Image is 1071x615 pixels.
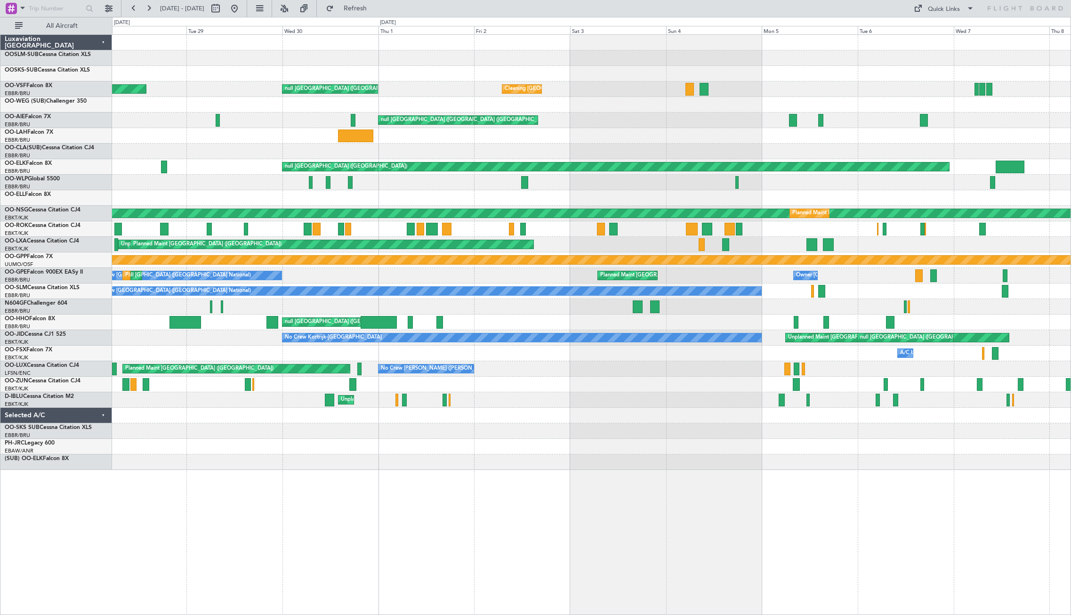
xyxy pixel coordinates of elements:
span: [DATE] - [DATE] [160,4,204,13]
a: OO-LXACessna Citation CJ4 [5,238,79,244]
span: OO-CLA(SUB) [5,145,42,151]
div: No Crew [GEOGRAPHIC_DATA] ([GEOGRAPHIC_DATA] National) [93,284,251,298]
a: OO-GPEFalcon 900EX EASy II [5,269,83,275]
a: UUMO/OSF [5,261,33,268]
a: OO-NSGCessna Citation CJ4 [5,207,81,213]
span: OO-GPE [5,269,27,275]
a: EBKT/KJK [5,385,28,392]
a: OOSKS-SUBCessna Citation XLS [5,67,90,73]
a: OO-SLMCessna Citation XLS [5,285,80,291]
span: OOSLM-SUB [5,52,39,57]
div: Unplanned Maint [GEOGRAPHIC_DATA]-[GEOGRAPHIC_DATA] [788,331,940,345]
div: Sat 3 [570,26,666,34]
div: Planned Maint [GEOGRAPHIC_DATA] ([GEOGRAPHIC_DATA]) [133,237,282,251]
div: No Crew Kortrijk-[GEOGRAPHIC_DATA] [285,331,382,345]
span: OO-WEG (SUB) [5,98,46,104]
div: Unplanned Maint [GEOGRAPHIC_DATA]-[GEOGRAPHIC_DATA] [341,393,493,407]
div: Quick Links [928,5,960,14]
span: OO-ZUN [5,378,28,384]
div: Planned Maint [GEOGRAPHIC_DATA] ([GEOGRAPHIC_DATA] National) [125,268,296,283]
a: EBBR/BRU [5,307,30,315]
span: PH-JRC [5,440,24,446]
div: null [GEOGRAPHIC_DATA] ([GEOGRAPHIC_DATA]) [381,113,503,127]
a: OO-ELLFalcon 8X [5,192,51,197]
div: No Crew [PERSON_NAME] ([PERSON_NAME]) [381,362,494,376]
div: No Crew [GEOGRAPHIC_DATA] ([GEOGRAPHIC_DATA] National) [93,268,251,283]
a: EBBR/BRU [5,276,30,283]
a: OOSLM-SUBCessna Citation XLS [5,52,91,57]
a: EBKT/KJK [5,339,28,346]
a: OO-GPPFalcon 7X [5,254,53,259]
span: All Aircraft [24,23,99,29]
div: Mon 28 [91,26,187,34]
div: Unplanned Maint [GEOGRAPHIC_DATA] ([GEOGRAPHIC_DATA]) [121,237,276,251]
a: OO-ZUNCessna Citation CJ4 [5,378,81,384]
div: Planned Maint [GEOGRAPHIC_DATA] ([GEOGRAPHIC_DATA]) [405,113,553,127]
span: OO-FSX [5,347,26,353]
div: Mon 5 [762,26,858,34]
a: OO-SKS SUBCessna Citation XLS [5,425,92,430]
a: EBBR/BRU [5,121,30,128]
span: OO-ELK [5,161,26,166]
span: N604GF [5,300,27,306]
div: Wed 7 [954,26,1050,34]
a: PH-JRCLegacy 600 [5,440,55,446]
a: EBBR/BRU [5,90,30,97]
span: OO-WLP [5,176,28,182]
div: Planned Maint [GEOGRAPHIC_DATA] ([GEOGRAPHIC_DATA] National) [600,268,771,283]
span: OO-AIE [5,114,25,120]
span: Refresh [336,5,375,12]
a: OO-AIEFalcon 7X [5,114,51,120]
div: Cleaning [GEOGRAPHIC_DATA] ([GEOGRAPHIC_DATA] National) [505,82,662,96]
div: null [GEOGRAPHIC_DATA] ([GEOGRAPHIC_DATA]) [285,315,407,329]
div: Thu 1 [378,26,475,34]
a: EBBR/BRU [5,432,30,439]
a: OO-LUXCessna Citation CJ4 [5,363,79,368]
div: Wed 30 [282,26,378,34]
div: null [GEOGRAPHIC_DATA] ([GEOGRAPHIC_DATA]) [285,160,407,174]
button: Quick Links [909,1,979,16]
div: Owner [GEOGRAPHIC_DATA] ([GEOGRAPHIC_DATA] National) [796,268,948,283]
span: D-IBLU [5,394,23,399]
a: LFSN/ENC [5,370,31,377]
span: OO-GPP [5,254,27,259]
div: Planned Maint Kortrijk-[GEOGRAPHIC_DATA] [792,206,902,220]
button: All Aircraft [10,18,102,33]
a: EBBR/BRU [5,168,30,175]
span: OO-HHO [5,316,29,322]
div: A/C Unavailable [GEOGRAPHIC_DATA]-[GEOGRAPHIC_DATA] [900,346,1050,360]
a: OO-LAHFalcon 7X [5,129,53,135]
div: null [GEOGRAPHIC_DATA] ([GEOGRAPHIC_DATA]) [285,82,407,96]
a: OO-ELKFalcon 8X [5,161,52,166]
a: EBKT/KJK [5,354,28,361]
div: Sun 4 [666,26,762,34]
div: Tue 29 [186,26,282,34]
a: OO-CLA(SUB)Cessna Citation CJ4 [5,145,94,151]
span: OO-ROK [5,223,28,228]
input: Trip Number [29,1,83,16]
a: EBBR/BRU [5,137,30,144]
span: OO-ELL [5,192,25,197]
a: OO-JIDCessna CJ1 525 [5,332,66,337]
a: (SUB) OO-ELKFalcon 8X [5,456,69,461]
a: OO-WEG (SUB)Challenger 350 [5,98,87,104]
a: OO-WLPGlobal 5500 [5,176,60,182]
div: Fri 2 [474,26,570,34]
div: [DATE] [380,19,396,27]
a: EBBR/BRU [5,152,30,159]
a: EBKT/KJK [5,245,28,252]
a: N604GFChallenger 604 [5,300,67,306]
a: EBKT/KJK [5,401,28,408]
a: EBBR/BRU [5,183,30,190]
a: EBBR/BRU [5,323,30,330]
a: EBAW/ANR [5,447,33,454]
span: OO-SKS SUB [5,425,40,430]
div: Tue 6 [858,26,954,34]
span: OO-LUX [5,363,27,368]
div: null [GEOGRAPHIC_DATA] ([GEOGRAPHIC_DATA]) [860,331,982,345]
span: OO-SLM [5,285,27,291]
a: OO-HHOFalcon 8X [5,316,55,322]
a: OO-FSXFalcon 7X [5,347,52,353]
a: OO-VSFFalcon 8X [5,83,52,89]
a: EBKT/KJK [5,214,28,221]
